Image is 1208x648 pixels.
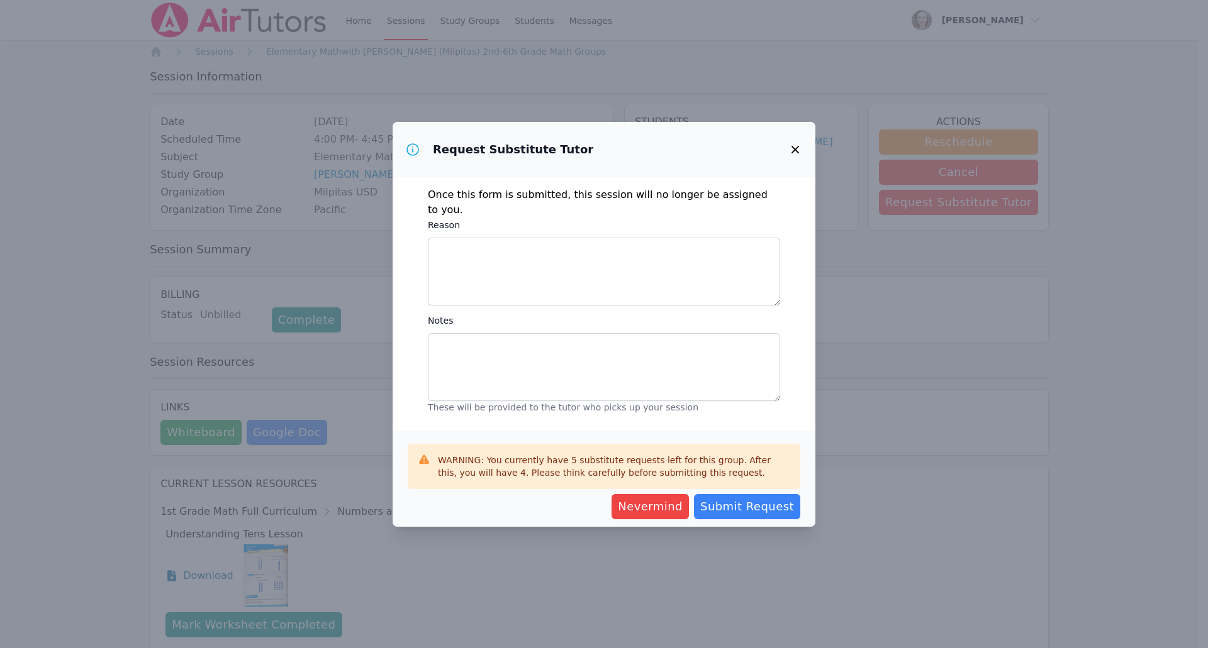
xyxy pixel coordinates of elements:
p: These will be provided to the tutor who picks up your session [428,401,780,414]
p: Once this form is submitted, this session will no longer be assigned to you. [428,187,780,217]
button: Submit Request [694,494,800,519]
span: Submit Request [700,498,794,515]
button: Nevermind [612,494,689,519]
span: Nevermind [618,498,683,515]
div: WARNING: You currently have 5 substitute requests left for this group. After this, you will have ... [438,454,790,479]
h3: Request Substitute Tutor [433,142,593,157]
label: Notes [428,313,780,328]
label: Reason [428,217,780,233]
